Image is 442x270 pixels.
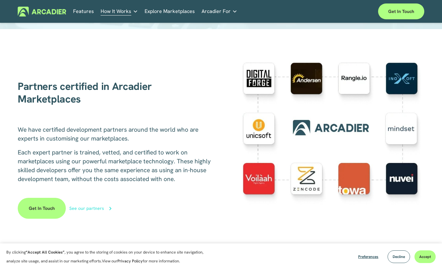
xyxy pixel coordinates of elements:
strong: “Accept All Cookies” [26,249,65,255]
span: Each expert partner is trained, vetted, and certified to work on marketplaces using our powerful ... [18,148,212,183]
a: folder dropdown [202,7,237,16]
span: How It Works [101,7,131,16]
a: Get in touch [378,3,424,19]
iframe: Chat Widget [410,240,442,270]
span: Preferences [358,254,378,259]
a: Features [73,7,94,16]
div: See our partners [69,206,104,210]
button: Preferences [353,250,383,263]
img: Arcadier [18,7,66,16]
p: By clicking , you agree to the storing of cookies on your device to enhance site navigation, anal... [6,248,212,266]
a: folder dropdown [101,7,138,16]
a: Get in touch [18,198,66,219]
span: Arcadier For [202,7,231,16]
span: We have certified development partners around the world who are experts in customising our market... [18,126,200,142]
a: Privacy Policy [117,258,143,264]
a: See our partners [69,204,131,212]
span: Partners certified in Arcadier Marketplaces [18,79,155,106]
button: Decline [388,250,410,263]
span: Decline [393,254,405,259]
a: Explore Marketplaces [145,7,195,16]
